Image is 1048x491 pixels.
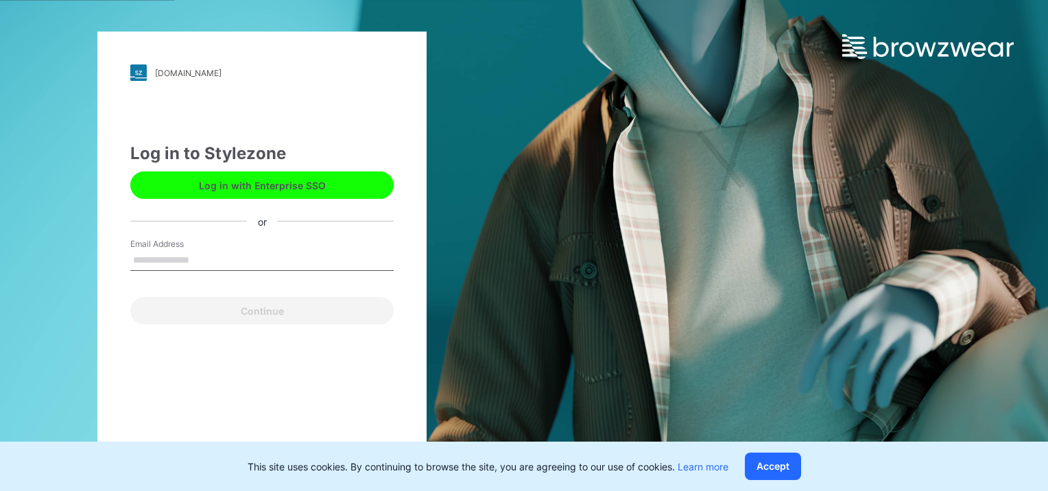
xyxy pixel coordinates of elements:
[155,68,222,78] div: [DOMAIN_NAME]
[130,64,147,81] img: stylezone-logo.562084cfcfab977791bfbf7441f1a819.svg
[130,141,394,166] div: Log in to Stylezone
[745,453,801,480] button: Accept
[842,34,1014,59] img: browzwear-logo.e42bd6dac1945053ebaf764b6aa21510.svg
[248,459,728,474] p: This site uses cookies. By continuing to browse the site, you are agreeing to our use of cookies.
[678,461,728,472] a: Learn more
[130,64,394,81] a: [DOMAIN_NAME]
[130,238,226,250] label: Email Address
[130,171,394,199] button: Log in with Enterprise SSO
[247,214,278,228] div: or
